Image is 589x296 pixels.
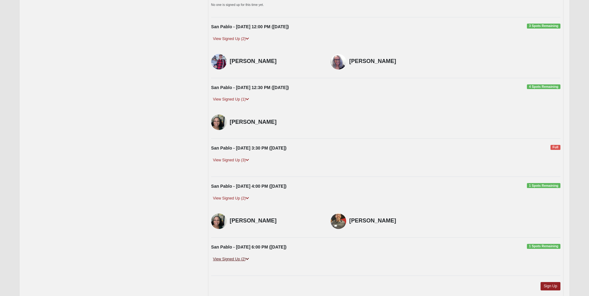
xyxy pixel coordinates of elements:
[211,146,287,150] strong: San Pablo - [DATE] 3:30 PM ([DATE])
[211,114,227,130] img: Donna Ireland
[211,157,251,164] a: View Signed Up (3)
[211,213,227,229] img: Donna Ireland
[527,84,560,89] span: 4 Spots Remaining
[211,195,251,202] a: View Signed Up (2)
[230,119,321,126] h4: [PERSON_NAME]
[349,218,441,224] h4: [PERSON_NAME]
[211,256,251,262] a: View Signed Up (2)
[527,24,560,29] span: 3 Spots Remaining
[211,96,251,103] a: View Signed Up (1)
[211,36,251,42] a: View Signed Up (2)
[527,244,560,249] span: 1 Spots Remaining
[541,282,560,290] a: Sign Up
[550,145,560,150] span: Full
[211,54,227,70] img: Paul Zoyes
[230,218,321,224] h4: [PERSON_NAME]
[211,184,287,189] strong: San Pablo - [DATE] 4:00 PM ([DATE])
[211,85,289,90] strong: San Pablo - [DATE] 12:30 PM ([DATE])
[331,54,346,70] img: Roxanne Buckland
[349,58,441,65] h4: [PERSON_NAME]
[211,3,264,7] small: No one is signed up for this time yet.
[527,183,560,188] span: 1 Spots Remaining
[331,213,346,229] img: Rick Crowley
[230,58,321,65] h4: [PERSON_NAME]
[211,24,289,29] strong: San Pablo - [DATE] 12:00 PM ([DATE])
[211,244,287,249] strong: San Pablo - [DATE] 6:00 PM ([DATE])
